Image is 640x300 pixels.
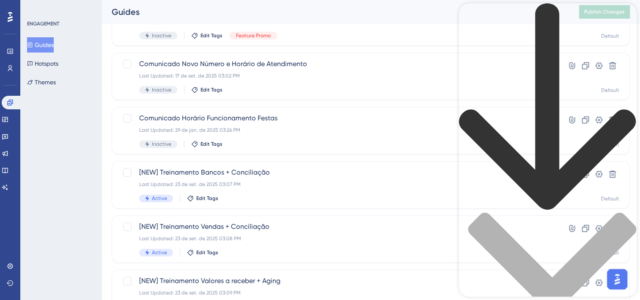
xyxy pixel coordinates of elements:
[139,222,535,232] span: [NEW] Treinamento Vendas + Conciliação
[152,195,167,202] span: Active
[139,289,535,296] div: Last Updated: 23 de set. de 2025 03:09 PM
[201,86,222,93] span: Edit Tags
[59,4,61,11] div: 4
[201,141,222,147] span: Edit Tags
[3,3,23,23] button: Open AI Assistant Launcher
[27,37,54,53] button: Guides
[112,6,558,18] div: Guides
[139,59,535,69] span: Comunicado Novo Número e Horário de Atendimento
[187,249,218,256] button: Edit Tags
[139,113,535,123] span: Comunicado Horário Funcionamento Festas
[139,167,535,178] span: [NEW] Treinamento Bancos + Conciliação
[187,195,218,202] button: Edit Tags
[139,181,535,188] div: Last Updated: 23 de set. de 2025 03:07 PM
[191,32,222,39] button: Edit Tags
[139,72,535,79] div: Last Updated: 17 de set. de 2025 03:02 PM
[152,141,171,147] span: Inactive
[201,32,222,39] span: Edit Tags
[5,5,20,20] img: launcher-image-alternative-text
[191,86,222,93] button: Edit Tags
[139,235,535,242] div: Last Updated: 23 de set. de 2025 03:08 PM
[152,32,171,39] span: Inactive
[27,20,59,27] div: ENGAGEMENT
[196,195,218,202] span: Edit Tags
[152,86,171,93] span: Inactive
[20,2,53,12] span: Need Help?
[191,141,222,147] button: Edit Tags
[27,75,56,90] button: Themes
[152,249,167,256] span: Active
[236,32,271,39] span: Feature Promo
[196,249,218,256] span: Edit Tags
[139,127,535,133] div: Last Updated: 29 de jan. de 2025 03:26 PM
[27,56,58,71] button: Hotspots
[139,276,535,286] span: [NEW] Treinamento Valores a receber + Aging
